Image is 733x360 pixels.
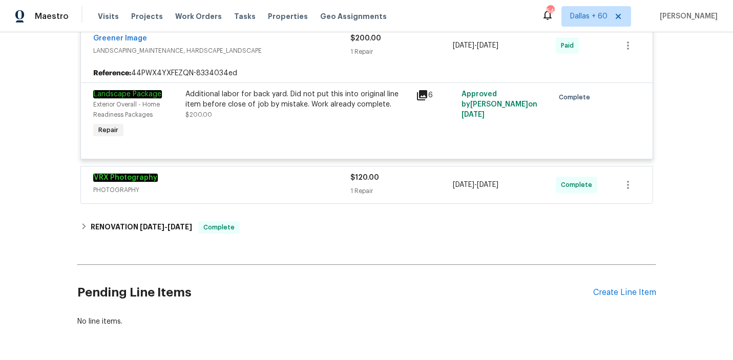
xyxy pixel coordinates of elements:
span: Dallas + 60 [570,11,608,22]
span: $200.00 [185,112,212,118]
div: Additional labor for back yard. Did not put this into original line item before close of job by m... [185,89,410,110]
span: Paid [561,40,578,51]
span: [DATE] [453,42,474,49]
em: Landscape Package [93,90,162,98]
span: Geo Assignments [320,11,387,22]
span: Visits [98,11,119,22]
span: $200.00 [350,35,381,42]
span: Exterior Overall - Home Readiness Packages [93,101,160,118]
span: Tasks [234,13,256,20]
span: Properties [268,11,308,22]
span: $120.00 [350,174,379,181]
div: 6 [416,89,456,101]
span: Repair [94,125,122,135]
div: 1 Repair [350,186,453,196]
div: RENOVATION [DATE]-[DATE]Complete [77,215,656,240]
span: [DATE] [140,223,164,230]
h6: RENOVATION [91,221,192,234]
div: 548 [547,6,554,16]
span: [PERSON_NAME] [656,11,718,22]
span: - [140,223,192,230]
span: PHOTOGRAPHY [93,185,350,195]
span: Projects [131,11,163,22]
div: No line items. [77,316,656,327]
h2: Pending Line Items [77,269,593,316]
span: [DATE] [477,42,498,49]
span: Complete [199,222,239,232]
span: Complete [559,92,594,102]
div: Create Line Item [593,288,656,298]
span: [DATE] [167,223,192,230]
span: Approved by [PERSON_NAME] on [462,91,537,118]
span: Complete [561,180,596,190]
span: - [453,180,498,190]
span: [DATE] [477,181,498,188]
b: Reference: [93,68,131,78]
span: [DATE] [462,111,485,118]
a: VRX Photography [93,174,158,182]
span: [DATE] [453,181,474,188]
span: Maestro [35,11,69,22]
div: 1 Repair [350,47,453,57]
span: Work Orders [175,11,222,22]
div: 44PWX4YXFEZQN-8334034ed [81,64,653,82]
a: Greener Image [93,35,147,42]
span: - [453,40,498,51]
span: LANDSCAPING_MAINTENANCE, HARDSCAPE_LANDSCAPE [93,46,350,56]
